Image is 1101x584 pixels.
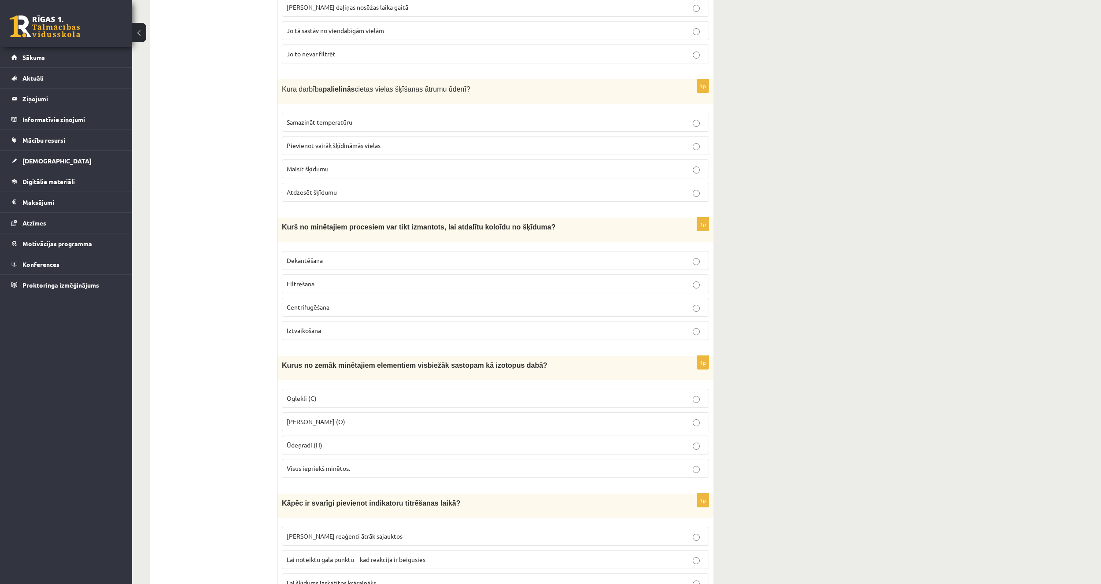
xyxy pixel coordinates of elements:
span: Samazināt temperatūru [287,118,352,126]
input: [PERSON_NAME] reaģenti ātrāk sajauktos [693,534,700,541]
a: Sākums [11,47,121,67]
span: Lai noteiktu gala punktu – kad reakcija ir beigusies [287,555,425,563]
a: Atzīmes [11,213,121,233]
span: Kāpēc ir svarīgi pievienot indikatoru titrēšanas laikā? [282,499,460,507]
input: Samazināt temperatūru [693,120,700,127]
input: Atdzesēt šķīdumu [693,190,700,197]
a: Informatīvie ziņojumi [11,109,121,129]
span: [DEMOGRAPHIC_DATA] [22,157,92,165]
b: palielinās [323,85,355,93]
input: Visus iepriekš minētos. [693,466,700,473]
span: Jo to nevar filtrēt [287,50,336,58]
input: Dekantēšana [693,258,700,265]
input: Maisīt šķīdumu [693,166,700,174]
span: [PERSON_NAME] daļiņas nosēžas laika gaitā [287,3,408,11]
a: Aktuāli [11,68,121,88]
a: Konferences [11,254,121,274]
input: Pievienot vairāk šķīdināmās vielas [693,143,700,150]
a: Digitālie materiāli [11,171,121,192]
input: Jo to nevar filtrēt [693,52,700,59]
input: Oglekli (C) [693,396,700,403]
a: Proktoringa izmēģinājums [11,275,121,295]
span: Centrifugēšana [287,303,329,311]
span: Dekantēšana [287,256,323,264]
span: Aktuāli [22,74,44,82]
span: Iztvaikošana [287,326,321,334]
input: Lai noteiktu gala punktu – kad reakcija ir beigusies [693,557,700,564]
span: Atzīmes [22,219,46,227]
span: Kurus no zemāk minētajiem elementiem visbiežāk sastopam kā izotopus dabā? [282,362,547,369]
p: 1p [697,217,709,231]
input: [PERSON_NAME] daļiņas nosēžas laika gaitā [693,5,700,12]
span: Kurš no minētajiem procesiem var tikt izmantots, lai atdalītu koloīdu no šķīduma? [282,223,555,231]
a: [DEMOGRAPHIC_DATA] [11,151,121,171]
input: [PERSON_NAME] (O) [693,419,700,426]
span: Maisīt šķīdumu [287,165,329,173]
a: Ziņojumi [11,89,121,109]
input: Iztvaikošana [693,328,700,335]
a: Motivācijas programma [11,233,121,254]
span: [PERSON_NAME] reaģenti ātrāk sajauktos [287,532,403,540]
span: Oglekli (C) [287,394,317,402]
span: Jo tā sastāv no viendabīgām vielām [287,26,384,34]
a: Maksājumi [11,192,121,212]
a: Rīgas 1. Tālmācības vidusskola [10,15,80,37]
span: Pievienot vairāk šķīdināmās vielas [287,141,381,149]
input: Filtrēšana [693,281,700,288]
span: Filtrēšana [287,280,314,288]
p: 1p [697,355,709,370]
legend: Informatīvie ziņojumi [22,109,121,129]
span: Sākums [22,53,45,61]
span: Atdzesēt šķīdumu [287,188,337,196]
span: Motivācijas programma [22,240,92,248]
span: Digitālie materiāli [22,177,75,185]
p: 1p [697,493,709,507]
input: Jo tā sastāv no viendabīgām vielām [693,28,700,35]
span: Kura darbība cietas vielas šķīšanas ātrumu ūdenī? [282,85,470,93]
span: Proktoringa izmēģinājums [22,281,99,289]
span: Visus iepriekš minētos. [287,464,350,472]
span: [PERSON_NAME] (O) [287,418,345,425]
legend: Maksājumi [22,192,121,212]
input: Centrifugēšana [693,305,700,312]
span: Mācību resursi [22,136,65,144]
p: 1p [697,79,709,93]
span: Konferences [22,260,59,268]
span: Ūdeņradi (H) [287,441,322,449]
a: Mācību resursi [11,130,121,150]
legend: Ziņojumi [22,89,121,109]
input: Ūdeņradi (H) [693,443,700,450]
